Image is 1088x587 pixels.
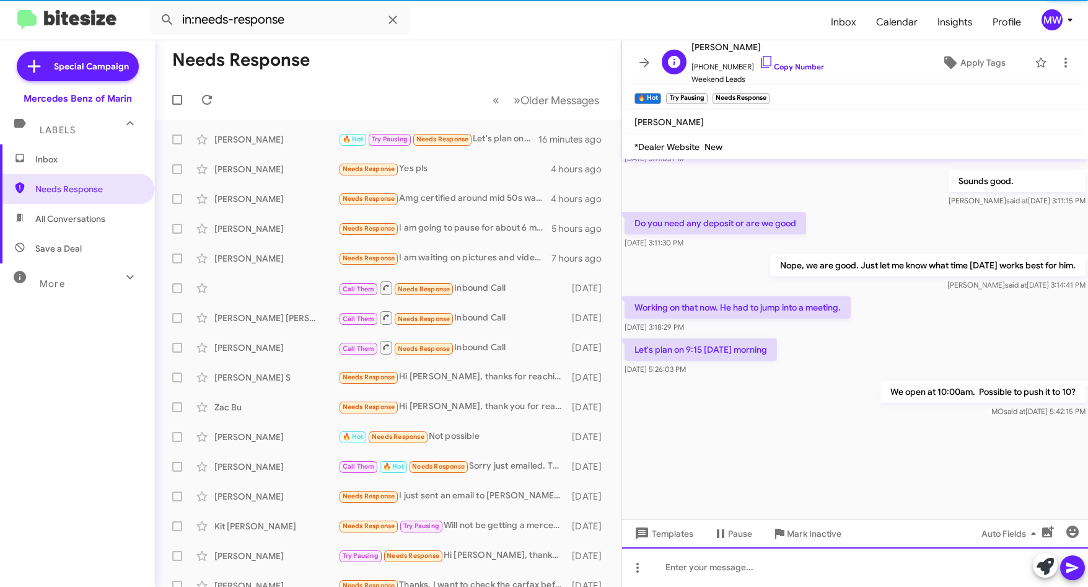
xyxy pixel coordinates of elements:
[338,221,551,236] div: I am going to pause for about 6 months but thank you.
[343,492,395,500] span: Needs Response
[485,87,507,113] button: Previous
[343,403,395,411] span: Needs Response
[40,278,65,289] span: More
[214,461,338,473] div: [PERSON_NAME]
[398,315,450,323] span: Needs Response
[821,4,866,40] a: Inbox
[214,193,338,205] div: [PERSON_NAME]
[1005,280,1027,289] span: said at
[569,282,612,294] div: [DATE]
[486,87,607,113] nav: Page navigation example
[338,340,569,355] div: Inbound Call
[343,345,375,353] span: Call Them
[866,4,928,40] a: Calendar
[214,163,338,175] div: [PERSON_NAME]
[625,338,777,361] p: Let's plan on 9:15 [DATE] morning
[35,183,141,195] span: Needs Response
[770,254,1086,276] p: Nope, we are good. Just let me know what time [DATE] works best for him.
[343,285,375,293] span: Call Them
[403,522,439,530] span: Try Pausing
[343,373,395,381] span: Needs Response
[625,212,806,234] p: Do you need any deposit or are we good
[551,193,612,205] div: 4 hours ago
[214,252,338,265] div: [PERSON_NAME]
[343,224,395,232] span: Needs Response
[960,51,1006,74] span: Apply Tags
[625,296,851,319] p: Working on that now. He had to jump into a meeting.
[40,125,76,136] span: Labels
[759,62,824,71] a: Copy Number
[338,192,551,206] div: Amg certified around mid 50s was my sweet spot...that was a really good deal u had on that other one
[214,133,338,146] div: [PERSON_NAME]
[691,73,824,86] span: Weekend Leads
[569,461,612,473] div: [DATE]
[214,223,338,235] div: [PERSON_NAME]
[493,92,499,108] span: «
[338,430,569,444] div: Not possible
[343,462,375,470] span: Call Them
[214,401,338,413] div: Zac Bu
[338,370,569,384] div: Hi [PERSON_NAME], thanks for reaching back to me. I heard the white C300 coupe was sold.
[214,312,338,324] div: [PERSON_NAME] [PERSON_NAME]
[569,312,612,324] div: [DATE]
[538,133,612,146] div: 16 minutes ago
[762,523,851,545] button: Mark Inactive
[949,170,1086,192] p: Sounds good.
[569,490,612,503] div: [DATE]
[343,195,395,203] span: Needs Response
[1031,9,1074,30] button: MW
[214,550,338,562] div: [PERSON_NAME]
[338,251,551,265] div: I am waiting on pictures and videos of the vehicle 🚗.
[947,280,1086,289] span: [PERSON_NAME] [DATE] 3:14:41 PM
[728,523,752,545] span: Pause
[343,254,395,262] span: Needs Response
[214,371,338,384] div: [PERSON_NAME] S
[981,523,1041,545] span: Auto Fields
[713,93,770,104] small: Needs Response
[787,523,841,545] span: Mark Inactive
[398,345,450,353] span: Needs Response
[35,153,141,166] span: Inbox
[928,4,983,40] a: Insights
[338,280,569,296] div: Inbound Call
[35,213,105,225] span: All Conversations
[917,51,1029,74] button: Apply Tags
[632,523,693,545] span: Templates
[551,223,612,235] div: 5 hours ago
[398,285,450,293] span: Needs Response
[514,92,520,108] span: »
[1006,196,1028,205] span: said at
[625,322,684,332] span: [DATE] 3:18:29 PM
[387,552,439,560] span: Needs Response
[569,342,612,354] div: [DATE]
[343,522,395,530] span: Needs Response
[343,135,364,143] span: 🔥 Hot
[569,371,612,384] div: [DATE]
[625,238,683,247] span: [DATE] 3:11:30 PM
[569,401,612,413] div: [DATE]
[704,141,722,152] span: New
[569,550,612,562] div: [DATE]
[343,315,375,323] span: Call Them
[666,93,707,104] small: Try Pausing
[1004,407,1025,416] span: said at
[35,242,82,255] span: Save a Deal
[214,342,338,354] div: [PERSON_NAME]
[372,135,408,143] span: Try Pausing
[625,364,686,374] span: [DATE] 5:26:03 PM
[972,523,1051,545] button: Auto Fields
[634,141,700,152] span: *Dealer Website
[1042,9,1063,30] div: MW
[622,523,703,545] button: Templates
[17,51,139,81] a: Special Campaign
[338,310,569,325] div: Inbound Call
[338,162,551,176] div: Yes pls
[506,87,607,113] button: Next
[634,117,704,128] span: [PERSON_NAME]
[338,549,569,563] div: Hi [PERSON_NAME], thanks for reaching out. Let me coordinate with my wife on when I can come out ...
[24,92,132,105] div: Mercedes Benz of Marin
[416,135,469,143] span: Needs Response
[691,55,824,73] span: [PHONE_NUMBER]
